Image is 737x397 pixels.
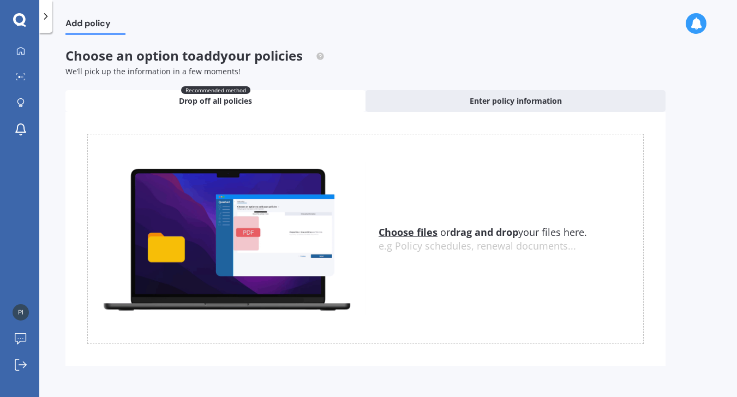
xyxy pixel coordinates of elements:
[379,240,643,252] div: e.g Policy schedules, renewal documents...
[65,66,241,76] span: We’ll pick up the information in a few moments!
[379,226,587,239] span: or your files here.
[450,226,518,239] b: drag and drop
[181,86,250,94] span: Recommended method
[379,226,438,239] u: Choose files
[179,96,252,106] span: Drop off all policies
[13,304,29,321] img: 8b2dc1ccaf5c2cf07aa3f437d5142d2d
[65,18,125,33] span: Add policy
[470,96,562,106] span: Enter policy information
[88,162,365,316] img: upload.de96410c8ce839c3fdd5.gif
[65,46,325,64] span: Choose an option
[182,46,303,64] span: to add your policies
